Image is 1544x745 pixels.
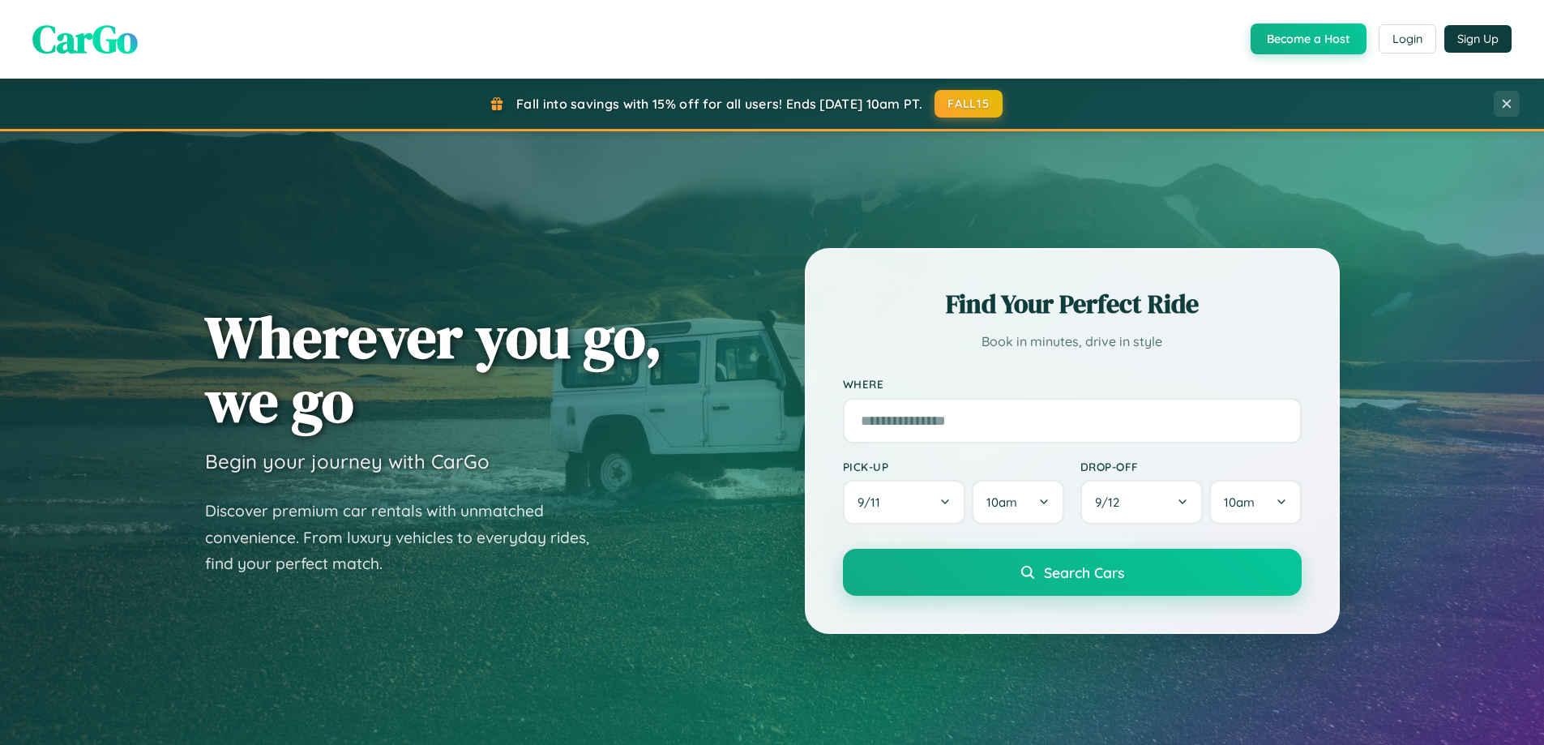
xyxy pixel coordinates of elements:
[1224,495,1255,510] span: 10am
[205,498,610,577] p: Discover premium car rentals with unmatched convenience. From luxury vehicles to everyday rides, ...
[843,480,966,524] button: 9/11
[843,330,1302,353] p: Book in minutes, drive in style
[843,378,1302,392] label: Where
[843,286,1302,322] h2: Find Your Perfect Ride
[858,495,888,510] span: 9 / 11
[205,305,662,433] h1: Wherever you go, we go
[935,90,1003,118] button: FALL15
[972,480,1063,524] button: 10am
[32,12,138,66] span: CarGo
[1080,460,1302,473] label: Drop-off
[1095,495,1127,510] span: 9 / 12
[986,495,1017,510] span: 10am
[843,460,1064,473] label: Pick-up
[1379,24,1436,54] button: Login
[205,449,490,473] h3: Begin your journey with CarGo
[843,549,1302,596] button: Search Cars
[1444,25,1512,53] button: Sign Up
[1044,563,1124,581] span: Search Cars
[516,96,922,112] span: Fall into savings with 15% off for all users! Ends [DATE] 10am PT.
[1251,24,1367,54] button: Become a Host
[1080,480,1204,524] button: 9/12
[1209,480,1301,524] button: 10am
